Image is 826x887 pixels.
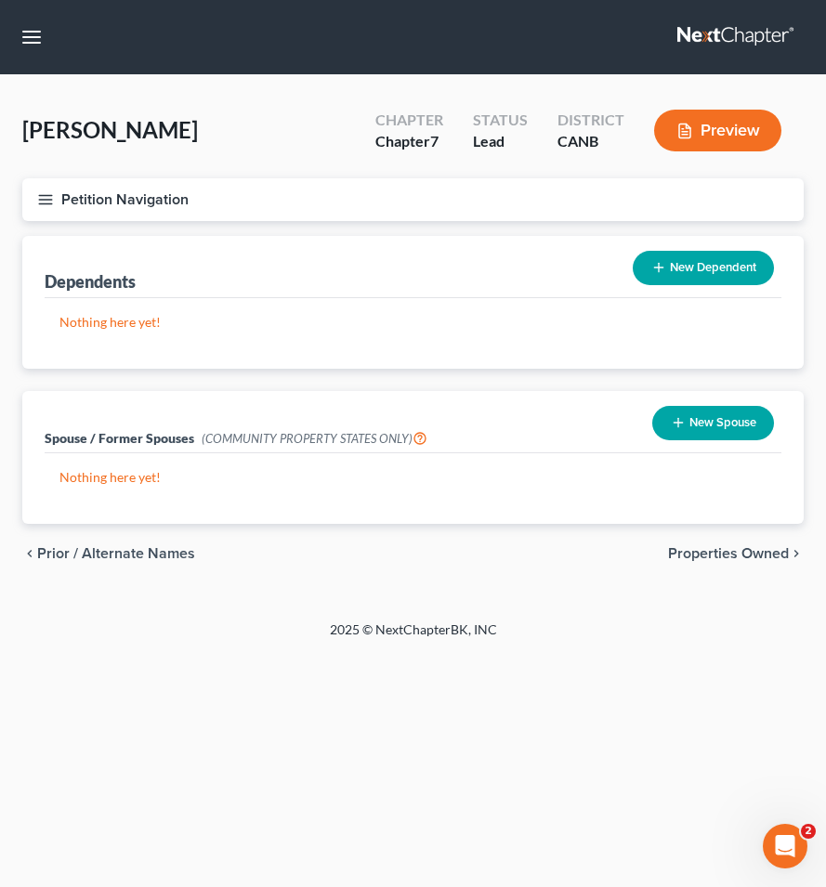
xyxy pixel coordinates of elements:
i: chevron_left [22,546,37,561]
span: Prior / Alternate Names [37,546,195,561]
button: Preview [654,110,781,151]
span: [PERSON_NAME] [22,116,198,143]
span: 2 [801,824,816,839]
button: New Dependent [633,251,774,285]
button: Petition Navigation [22,178,804,221]
button: New Spouse [652,406,774,440]
span: (COMMUNITY PROPERTY STATES ONLY) [202,431,427,446]
span: Properties Owned [668,546,789,561]
iframe: Intercom live chat [763,824,807,868]
div: Status [473,110,528,131]
span: Spouse / Former Spouses [45,430,194,446]
p: Nothing here yet! [59,313,767,332]
div: Dependents [45,270,136,293]
button: chevron_left Prior / Alternate Names [22,546,195,561]
p: Nothing here yet! [59,468,767,487]
div: 2025 © NextChapterBK, INC [79,620,748,654]
div: District [557,110,624,131]
span: 7 [430,132,439,150]
div: CANB [557,131,624,152]
div: Lead [473,131,528,152]
i: chevron_right [789,546,804,561]
button: Properties Owned chevron_right [668,546,804,561]
div: Chapter [375,110,443,131]
div: Chapter [375,131,443,152]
